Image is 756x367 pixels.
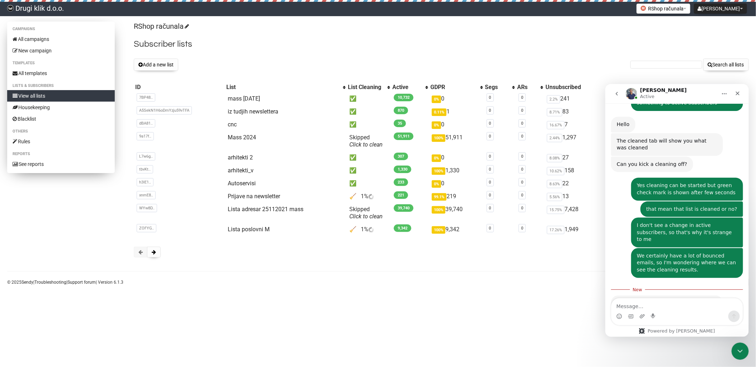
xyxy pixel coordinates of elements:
[7,136,115,147] a: Rules
[137,165,153,173] span: tbvKt..
[7,33,115,45] a: All campaigns
[7,90,115,102] a: View all lists
[713,84,742,91] div: Delete
[521,154,523,159] a: 0
[228,193,280,200] a: Prijave na newsletter
[544,164,610,177] td: 158
[394,133,414,140] span: 51,911
[225,82,346,92] th: List: No sort applied, activate to apply an ascending sort
[432,167,445,175] span: 100%
[432,154,441,162] span: 0%
[346,105,391,118] td: ✅
[485,84,509,91] div: Segs
[547,154,562,162] span: 8.08%
[693,82,711,92] th: Edit: No sort applied, sorting is disabled
[544,131,610,151] td: 1,297
[544,177,610,190] td: 22
[7,127,115,136] li: Others
[394,204,414,212] span: 39,740
[228,226,270,233] a: Lista poslovni M
[516,82,544,92] th: ARs: No sort applied, activate to apply an ascending sort
[7,68,115,79] a: All templates
[641,5,646,11] img: 1.jpg
[429,82,483,92] th: GDPR: No sort applied, activate to apply an ascending sort
[394,178,408,186] span: 233
[346,118,391,131] td: ✅
[134,38,748,51] h2: Subscriber lists
[349,134,383,148] span: Skipped
[432,108,446,116] span: 0.11%
[7,150,115,158] li: Reports
[346,190,391,203] td: 🧹 1%
[432,226,445,234] span: 100%
[432,180,441,188] span: 0%
[610,82,671,92] th: Bounced: No sort applied, sorting is disabled
[7,59,115,68] li: Templates
[349,213,383,220] a: Click to clean
[521,95,523,100] a: 0
[394,107,408,114] span: 870
[429,151,483,164] td: 0
[489,167,491,172] a: 0
[346,177,391,190] td: ✅
[694,4,747,14] button: [PERSON_NAME]
[349,206,383,220] span: Skipped
[228,108,278,115] a: iz tudjih newslettera
[346,82,391,92] th: List Cleaning: No sort applied, activate to apply an ascending sort
[521,226,523,231] a: 0
[226,84,339,91] div: List
[7,158,115,170] a: See reports
[429,177,483,190] td: 0
[547,180,562,188] span: 8.63%
[34,280,66,285] a: Troubleshooting
[429,118,483,131] td: 0
[429,92,483,105] td: 0
[521,134,523,139] a: 0
[547,121,564,129] span: 16.67%
[547,134,562,142] span: 2.44%
[137,224,156,232] span: ZOFYG..
[544,151,610,164] td: 27
[544,82,610,92] th: Unsubscribed: No sort applied, activate to apply an ascending sort
[228,180,256,187] a: Autoservisi
[547,108,562,116] span: 8.71%
[711,82,749,92] th: Delete: No sort applied, activate to apply an ascending sort
[521,193,523,198] a: 0
[391,82,429,92] th: Active: No sort applied, activate to apply an ascending sort
[368,227,374,233] img: loader.gif
[521,108,523,113] a: 0
[7,45,115,56] a: New campaign
[547,193,562,201] span: 5.56%
[137,106,192,115] span: A5SekN1H6oDmYzju59vTFA
[611,84,669,91] div: Bounced
[394,224,411,232] span: 9,342
[429,105,483,118] td: 1
[547,95,560,103] span: 2.2%
[547,226,564,234] span: 17.26%
[394,153,408,160] span: 307
[432,134,445,142] span: 100%
[7,113,115,125] a: Blacklist
[429,190,483,203] td: 219
[521,206,523,210] a: 0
